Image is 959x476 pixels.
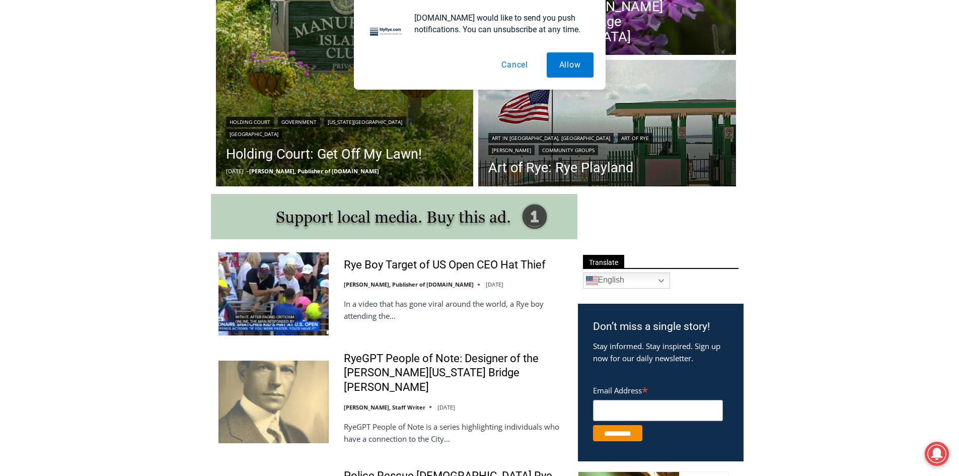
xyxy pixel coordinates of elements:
p: In a video that has gone viral around the world, a Rye boy attending the… [344,298,565,322]
a: [PERSON_NAME] [488,145,535,155]
img: RyeGPT People of Note: Designer of the George Washington Bridge Othmar Ammann [218,361,329,443]
span: Intern @ [DOMAIN_NAME] [263,100,467,123]
div: | | | [488,131,726,155]
div: | | | [226,115,464,139]
div: Book [PERSON_NAME]'s Good Humor for Your Drive by Birthday [66,13,249,32]
span: Open Tues. - Sun. [PHONE_NUMBER] [3,104,99,142]
img: Rye Boy Target of US Open CEO Hat Thief [218,252,329,335]
a: Government [278,117,320,127]
a: Art of Rye: Rye Playland [488,160,726,175]
h4: Book [PERSON_NAME]'s Good Humor for Your Event [307,11,350,39]
a: [PERSON_NAME], Publisher of [DOMAIN_NAME] [249,167,379,175]
a: RyeGPT People of Note: Designer of the [PERSON_NAME][US_STATE] Bridge [PERSON_NAME] [344,352,565,395]
h3: Don’t miss a single story! [593,319,728,335]
a: Art in [GEOGRAPHIC_DATA], [GEOGRAPHIC_DATA] [488,133,614,143]
div: "[PERSON_NAME] and I covered the [DATE] Parade, which was a really eye opening experience as I ha... [254,1,476,98]
div: [DOMAIN_NAME] would like to send you push notifications. You can unsubscribe at any time. [406,12,594,35]
a: Holding Court: Get Off My Lawn! [226,144,464,164]
img: en [586,275,598,287]
a: Community Groups [539,145,598,155]
a: Open Tues. - Sun. [PHONE_NUMBER] [1,101,101,125]
img: notification icon [366,12,406,52]
time: [DATE] [226,167,244,175]
a: Intern @ [DOMAIN_NAME] [242,98,488,125]
a: Art of Rye [618,133,652,143]
a: English [583,273,670,289]
img: support local media, buy this ad [211,194,577,239]
button: Cancel [489,52,541,78]
div: "the precise, almost orchestrated movements of cutting and assembling sushi and [PERSON_NAME] mak... [104,63,148,120]
p: RyeGPT People of Note is a series highlighting individuals who have a connection to the City… [344,421,565,445]
time: [DATE] [437,403,455,411]
a: Holding Court [226,117,274,127]
img: s_800_d653096d-cda9-4b24-94f4-9ae0c7afa054.jpeg [244,1,304,46]
span: – [246,167,249,175]
span: Translate [583,255,624,268]
p: Stay informed. Stay inspired. Sign up now for our daily newsletter. [593,340,728,364]
label: Email Address [593,380,723,398]
a: Book [PERSON_NAME]'s Good Humor for Your Event [299,3,363,46]
a: [PERSON_NAME], Staff Writer [344,403,425,411]
a: [PERSON_NAME], Publisher of [DOMAIN_NAME] [344,281,474,288]
time: [DATE] [486,281,503,288]
a: [US_STATE][GEOGRAPHIC_DATA] [324,117,406,127]
a: [GEOGRAPHIC_DATA] [226,129,282,139]
a: Rye Boy Target of US Open CEO Hat Thief [344,258,546,273]
button: Allow [547,52,594,78]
